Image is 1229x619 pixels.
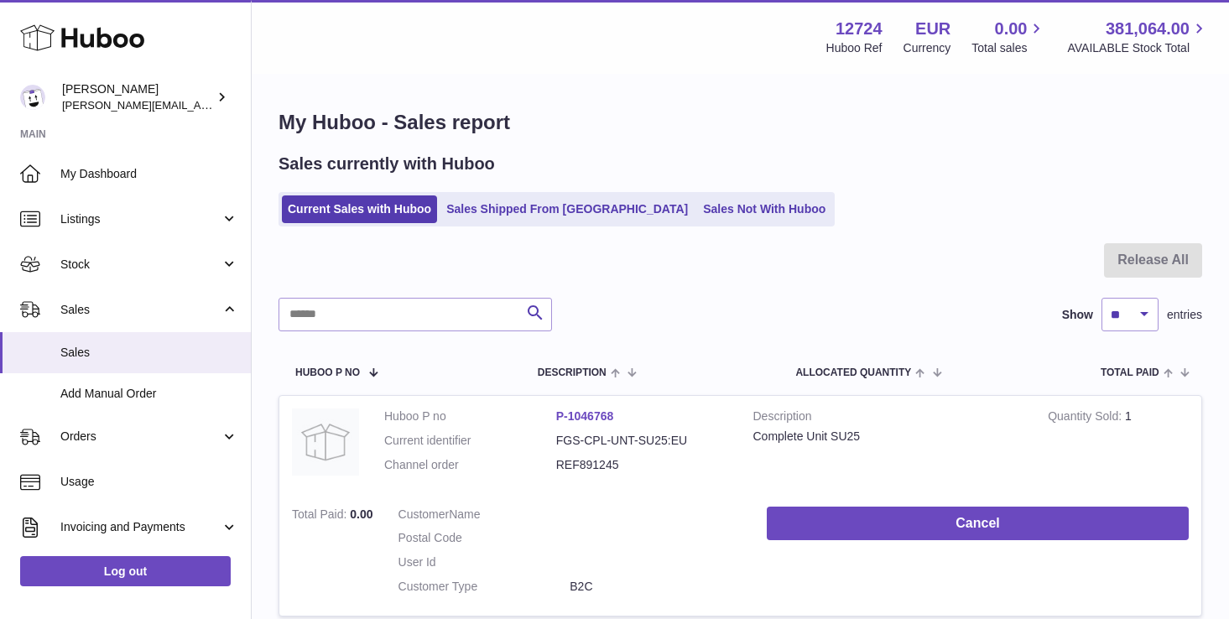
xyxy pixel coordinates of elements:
[904,40,951,56] div: Currency
[282,195,437,223] a: Current Sales with Huboo
[398,530,570,546] dt: Postal Code
[60,302,221,318] span: Sales
[60,474,238,490] span: Usage
[971,40,1046,56] span: Total sales
[826,40,883,56] div: Huboo Ref
[570,579,742,595] dd: B2C
[915,18,950,40] strong: EUR
[398,554,570,570] dt: User Id
[767,507,1189,541] button: Cancel
[1048,409,1125,427] strong: Quantity Sold
[753,408,1023,429] strong: Description
[384,457,556,473] dt: Channel order
[60,345,238,361] span: Sales
[1035,396,1201,494] td: 1
[60,166,238,182] span: My Dashboard
[836,18,883,40] strong: 12724
[398,507,450,521] span: Customer
[753,429,1023,445] div: Complete Unit SU25
[350,507,372,521] span: 0.00
[62,81,213,113] div: [PERSON_NAME]
[556,457,728,473] dd: REF891245
[1062,307,1093,323] label: Show
[292,507,350,525] strong: Total Paid
[697,195,831,223] a: Sales Not With Huboo
[20,85,45,110] img: sebastian@ffern.co
[1067,18,1209,56] a: 381,064.00 AVAILABLE Stock Total
[279,109,1202,136] h1: My Huboo - Sales report
[60,429,221,445] span: Orders
[384,408,556,424] dt: Huboo P no
[995,18,1028,40] span: 0.00
[60,257,221,273] span: Stock
[795,367,911,378] span: ALLOCATED Quantity
[279,153,495,175] h2: Sales currently with Huboo
[538,367,607,378] span: Description
[292,408,359,476] img: no-photo.jpg
[1067,40,1209,56] span: AVAILABLE Stock Total
[971,18,1046,56] a: 0.00 Total sales
[440,195,694,223] a: Sales Shipped From [GEOGRAPHIC_DATA]
[1101,367,1159,378] span: Total paid
[20,556,231,586] a: Log out
[1106,18,1190,40] span: 381,064.00
[398,579,570,595] dt: Customer Type
[295,367,360,378] span: Huboo P no
[60,211,221,227] span: Listings
[62,98,336,112] span: [PERSON_NAME][EMAIL_ADDRESS][DOMAIN_NAME]
[60,386,238,402] span: Add Manual Order
[556,409,614,423] a: P-1046768
[60,519,221,535] span: Invoicing and Payments
[398,507,570,523] dt: Name
[1167,307,1202,323] span: entries
[384,433,556,449] dt: Current identifier
[556,433,728,449] dd: FGS-CPL-UNT-SU25:EU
